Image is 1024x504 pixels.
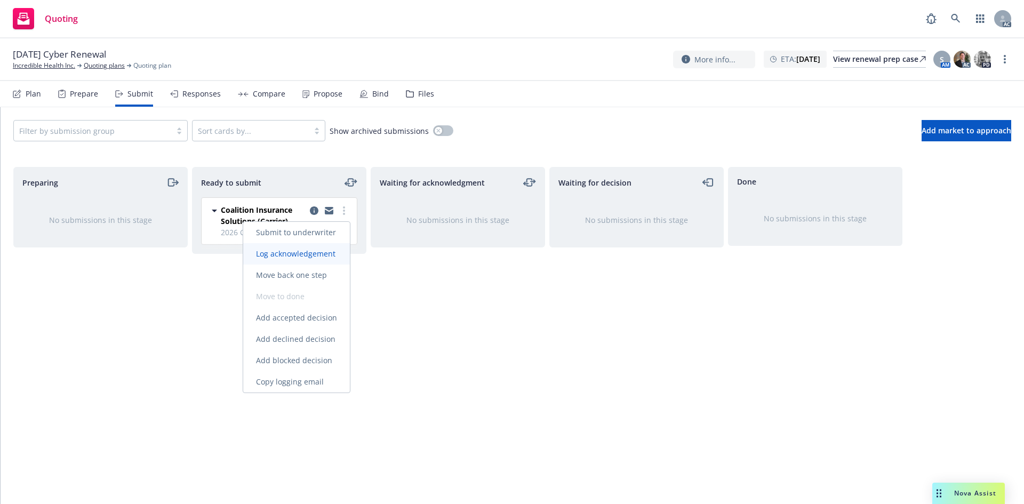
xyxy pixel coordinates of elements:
span: 2026 Cyber [221,227,350,238]
a: Search [945,8,966,29]
span: Copy logging email [243,377,337,387]
a: Quoting [9,4,82,34]
a: moveRight [166,176,179,189]
span: Waiting for acknowledgment [380,177,485,188]
span: Coalition Insurance Solutions (Carrier) [221,204,306,227]
div: Submit [127,90,153,98]
a: moveLeftRight [523,176,536,189]
div: No submissions in this stage [388,214,527,226]
div: No submissions in this stage [746,213,885,224]
div: No submissions in this stage [567,214,706,226]
span: Add blocked decision [243,355,345,365]
button: More info... [673,51,755,68]
span: S [940,54,944,65]
div: Prepare [70,90,98,98]
a: Report a Bug [921,8,942,29]
img: photo [954,51,971,68]
a: more [998,53,1011,66]
div: No submissions in this stage [31,214,170,226]
span: Nova Assist [954,489,996,498]
span: Add declined decision [243,334,348,344]
a: Incredible Health Inc. [13,61,75,70]
span: Show archived submissions [330,125,429,137]
div: Plan [26,90,41,98]
span: Move back one step [243,270,340,280]
span: [DATE] Cyber Renewal [13,48,106,61]
div: Drag to move [932,483,946,504]
span: Add market to approach [922,125,1011,135]
a: copy logging email [308,204,321,217]
a: Quoting plans [84,61,125,70]
a: more [338,204,350,217]
span: Quoting plan [133,61,171,70]
div: Propose [314,90,342,98]
a: moveLeft [702,176,715,189]
button: Add market to approach [922,120,1011,141]
span: More info... [694,54,735,65]
span: Waiting for decision [558,177,631,188]
span: Preparing [22,177,58,188]
div: View renewal prep case [833,51,926,67]
span: Quoting [45,14,78,23]
strong: [DATE] [796,54,820,64]
span: Move to done [243,291,317,301]
a: Switch app [970,8,991,29]
div: Compare [253,90,285,98]
div: Bind [372,90,389,98]
button: Nova Assist [932,483,1005,504]
span: Submit to underwriter [243,227,349,237]
span: Ready to submit [201,177,261,188]
span: ETA : [781,53,820,65]
div: Responses [182,90,221,98]
span: Add accepted decision [243,313,350,323]
span: Log acknowledgement [243,249,348,259]
a: copy logging email [323,204,335,217]
div: Files [418,90,434,98]
span: Done [737,176,756,187]
a: View renewal prep case [833,51,926,68]
a: moveLeftRight [345,176,357,189]
img: photo [974,51,991,68]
